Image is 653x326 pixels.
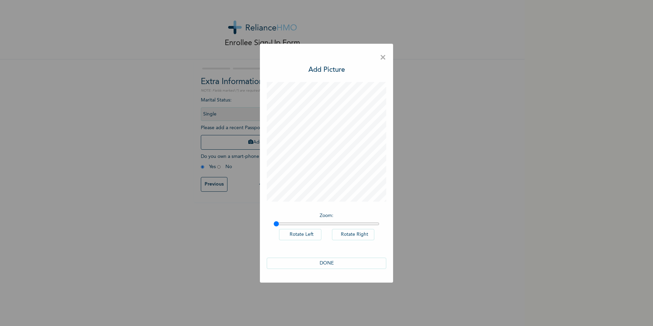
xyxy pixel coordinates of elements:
[332,229,374,240] button: Rotate Right
[274,212,379,219] p: Zoom :
[201,125,324,153] span: Please add a recent Passport Photograph
[308,65,345,75] h3: Add Picture
[279,229,321,240] button: Rotate Left
[380,51,386,65] span: ×
[267,258,386,269] button: DONE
